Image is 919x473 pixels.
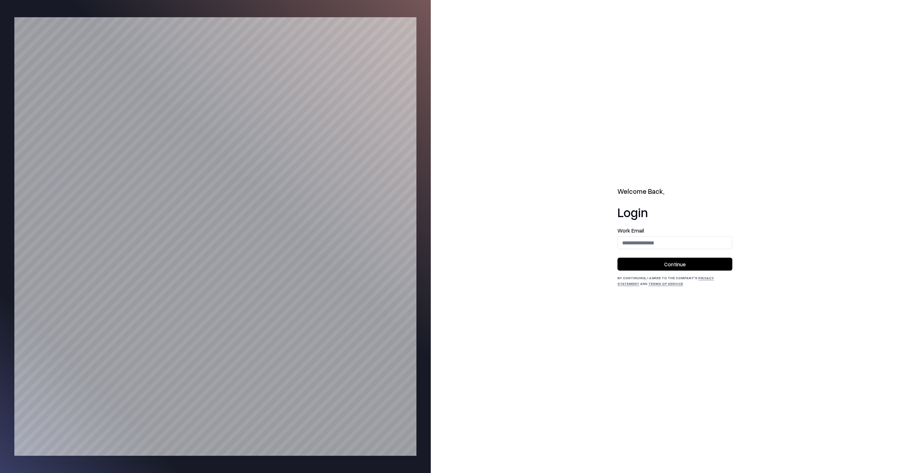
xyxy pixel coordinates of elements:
[617,187,732,197] h2: Welcome Back,
[617,258,732,271] button: Continue
[617,228,732,233] label: Work Email
[617,205,732,219] h1: Login
[648,281,683,286] a: Terms of Service
[617,275,732,286] div: By continuing, I agree to the Company's and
